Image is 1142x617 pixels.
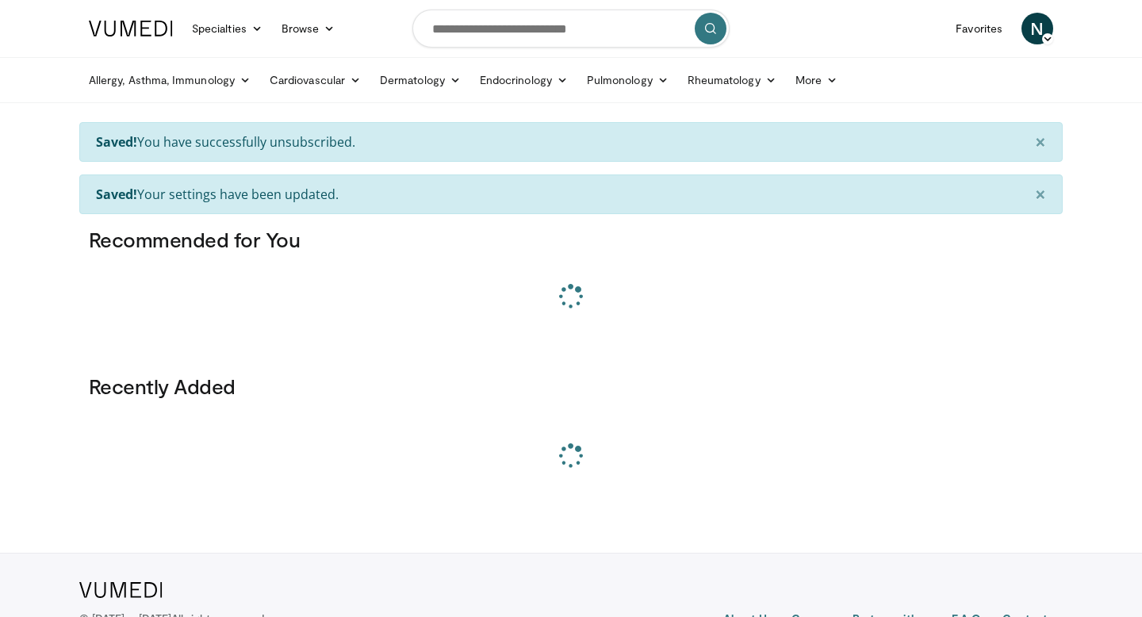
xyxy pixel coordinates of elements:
[96,133,137,151] strong: Saved!
[96,186,137,203] strong: Saved!
[786,64,847,96] a: More
[1021,13,1053,44] a: N
[79,174,1063,214] div: Your settings have been updated.
[182,13,272,44] a: Specialties
[272,13,345,44] a: Browse
[1019,175,1062,213] button: ×
[1019,123,1062,161] button: ×
[89,21,173,36] img: VuMedi Logo
[260,64,370,96] a: Cardiovascular
[946,13,1012,44] a: Favorites
[470,64,577,96] a: Endocrinology
[412,10,730,48] input: Search topics, interventions
[79,582,163,598] img: VuMedi Logo
[89,227,1053,252] h3: Recommended for You
[79,122,1063,162] div: You have successfully unsubscribed.
[577,64,678,96] a: Pulmonology
[89,374,1053,399] h3: Recently Added
[79,64,260,96] a: Allergy, Asthma, Immunology
[678,64,786,96] a: Rheumatology
[370,64,470,96] a: Dermatology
